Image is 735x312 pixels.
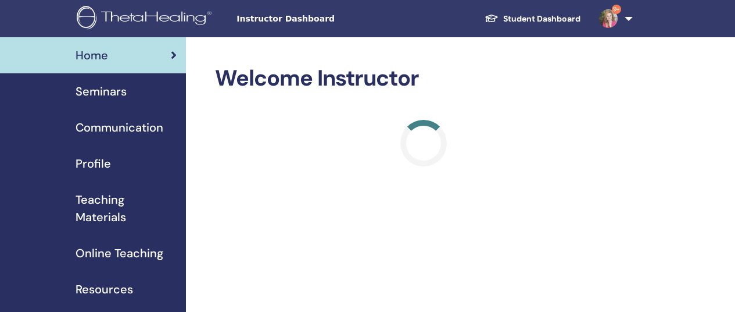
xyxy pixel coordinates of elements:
[485,13,499,23] img: graduation-cap-white.svg
[76,119,163,136] span: Communication
[76,191,177,226] span: Teaching Materials
[599,9,618,28] img: default.jpg
[76,155,111,172] span: Profile
[76,47,108,64] span: Home
[76,83,127,100] span: Seminars
[475,8,590,30] a: Student Dashboard
[236,13,411,25] span: Instructor Dashboard
[76,244,163,262] span: Online Teaching
[215,65,633,92] h2: Welcome Instructor
[76,281,133,298] span: Resources
[77,6,216,32] img: logo.png
[612,5,621,14] span: 9+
